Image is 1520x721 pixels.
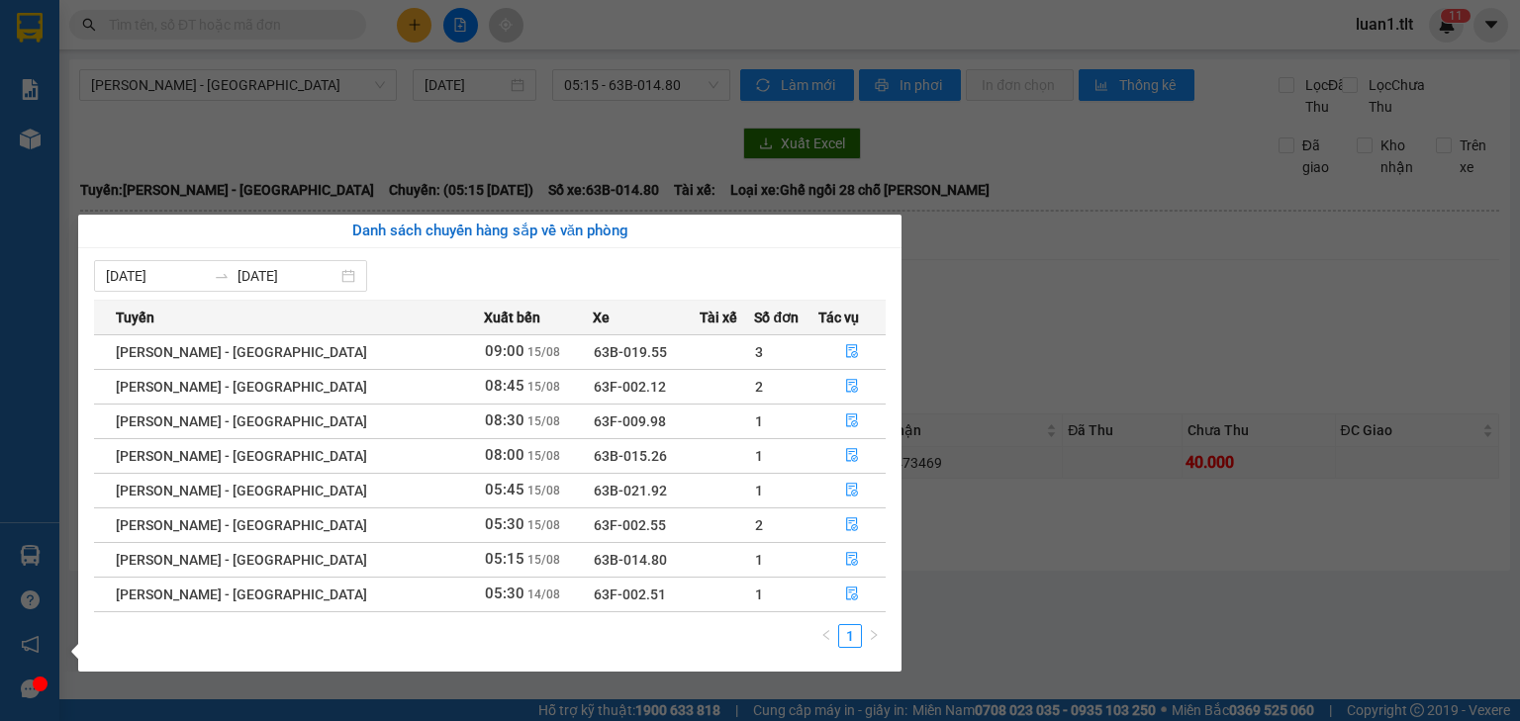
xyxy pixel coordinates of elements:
[755,517,763,533] span: 2
[754,307,799,328] span: Số đơn
[819,406,885,437] button: file-done
[819,475,885,506] button: file-done
[484,307,540,328] span: Xuất bến
[755,586,763,602] span: 1
[819,440,885,472] button: file-done
[594,586,666,602] span: 63F-002.51
[116,413,367,429] span: [PERSON_NAME] - [GEOGRAPHIC_DATA]
[819,509,885,541] button: file-done
[819,544,885,576] button: file-done
[214,268,230,284] span: swap-right
[594,517,666,533] span: 63F-002.55
[839,625,861,647] a: 1
[116,517,367,533] span: [PERSON_NAME] - [GEOGRAPHIC_DATA]
[214,268,230,284] span: to
[485,515,524,533] span: 05:30
[485,446,524,464] span: 08:00
[485,550,524,568] span: 05:15
[106,265,206,287] input: Từ ngày
[820,629,832,641] span: left
[527,414,560,428] span: 15/08
[527,345,560,359] span: 15/08
[593,307,610,328] span: Xe
[845,483,859,498] span: file-done
[700,307,737,328] span: Tài xế
[116,448,367,464] span: [PERSON_NAME] - [GEOGRAPHIC_DATA]
[237,265,337,287] input: Đến ngày
[862,624,886,648] button: right
[594,483,667,498] span: 63B-021.92
[594,413,666,429] span: 63F-009.98
[838,624,862,648] li: 1
[755,552,763,568] span: 1
[485,585,524,602] span: 05:30
[116,344,367,360] span: [PERSON_NAME] - [GEOGRAPHIC_DATA]
[116,483,367,498] span: [PERSON_NAME] - [GEOGRAPHIC_DATA]
[819,579,885,610] button: file-done
[845,517,859,533] span: file-done
[845,448,859,464] span: file-done
[527,587,560,601] span: 14/08
[527,518,560,532] span: 15/08
[755,448,763,464] span: 1
[485,342,524,360] span: 09:00
[845,413,859,429] span: file-done
[845,344,859,360] span: file-done
[527,380,560,394] span: 15/08
[527,484,560,497] span: 15/08
[755,483,763,498] span: 1
[594,379,666,395] span: 63F-002.12
[814,624,838,648] li: Previous Page
[594,552,667,568] span: 63B-014.80
[527,553,560,567] span: 15/08
[818,307,859,328] span: Tác vụ
[485,481,524,498] span: 05:45
[755,413,763,429] span: 1
[116,379,367,395] span: [PERSON_NAME] - [GEOGRAPHIC_DATA]
[819,336,885,368] button: file-done
[116,552,367,568] span: [PERSON_NAME] - [GEOGRAPHIC_DATA]
[862,624,886,648] li: Next Page
[116,307,154,328] span: Tuyến
[755,379,763,395] span: 2
[819,371,885,403] button: file-done
[845,552,859,568] span: file-done
[845,379,859,395] span: file-done
[485,377,524,395] span: 08:45
[594,448,667,464] span: 63B-015.26
[814,624,838,648] button: left
[116,586,367,602] span: [PERSON_NAME] - [GEOGRAPHIC_DATA]
[594,344,667,360] span: 63B-019.55
[755,344,763,360] span: 3
[485,411,524,429] span: 08:30
[868,629,880,641] span: right
[94,220,886,243] div: Danh sách chuyến hàng sắp về văn phòng
[527,449,560,463] span: 15/08
[845,586,859,602] span: file-done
